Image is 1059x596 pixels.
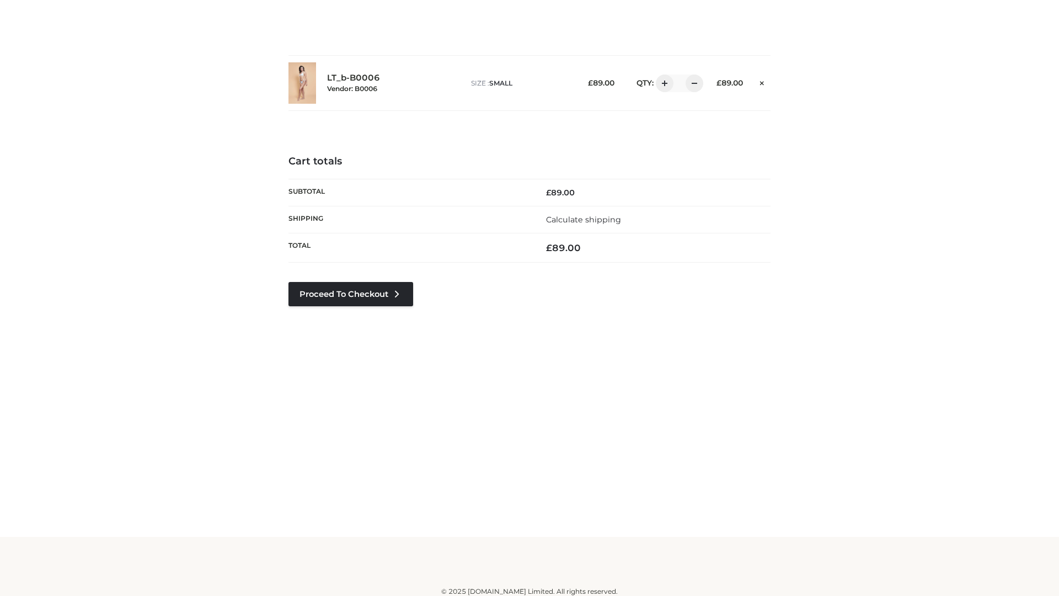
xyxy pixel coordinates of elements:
span: SMALL [489,79,512,87]
bdi: 89.00 [588,78,614,87]
a: Calculate shipping [546,215,621,225]
th: Subtotal [288,179,529,206]
span: £ [546,242,552,253]
th: Total [288,233,529,263]
h4: Cart totals [288,156,771,168]
a: Remove this item [754,74,771,89]
span: £ [588,78,593,87]
img: LT_b-B0006 - SMALL [288,62,316,104]
th: Shipping [288,206,529,233]
bdi: 89.00 [546,188,575,198]
span: £ [546,188,551,198]
a: LT_b-B0006 [327,73,380,83]
small: Vendor: B0006 [327,84,377,93]
a: Proceed to Checkout [288,282,413,306]
bdi: 89.00 [546,242,581,253]
div: QTY: [625,74,699,92]
p: size : [471,78,571,88]
span: £ [716,78,721,87]
bdi: 89.00 [716,78,743,87]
